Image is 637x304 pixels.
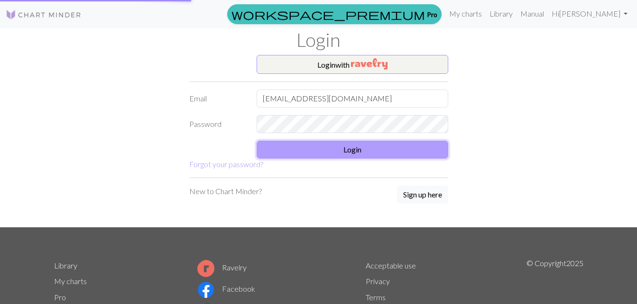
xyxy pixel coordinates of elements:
[197,281,214,298] img: Facebook logo
[397,186,448,205] a: Sign up here
[445,4,486,23] a: My charts
[189,160,263,169] a: Forgot your password?
[366,261,416,270] a: Acceptable use
[366,293,386,302] a: Terms
[397,186,448,204] button: Sign up here
[54,293,66,302] a: Pro
[197,263,247,272] a: Ravelry
[54,277,87,286] a: My charts
[197,284,255,293] a: Facebook
[231,8,425,21] span: workspace_premium
[184,89,251,107] label: Email
[257,141,448,159] button: Login
[351,58,388,70] img: Ravelry
[597,266,628,295] iframe: chat widget
[227,4,442,24] a: Pro
[54,261,77,270] a: Library
[6,9,82,20] img: Logo
[184,115,251,133] label: Password
[548,4,631,23] a: Hi[PERSON_NAME]
[189,186,262,197] p: New to Chart Minder?
[517,4,548,23] a: Manual
[366,277,390,286] a: Privacy
[197,260,214,277] img: Ravelry logo
[257,55,448,74] button: Loginwith
[486,4,517,23] a: Library
[48,28,589,51] h1: Login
